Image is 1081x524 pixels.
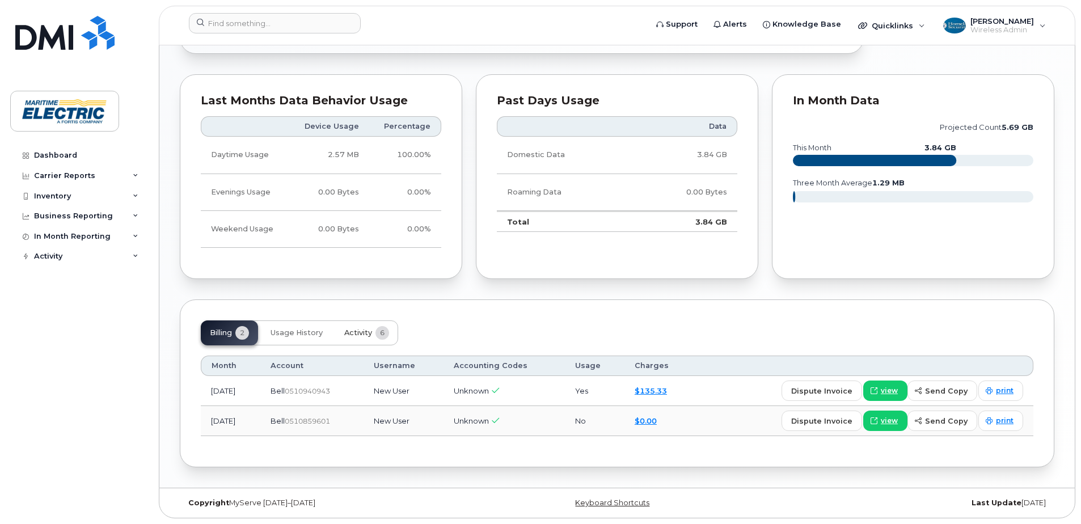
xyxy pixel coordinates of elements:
[201,406,260,436] td: [DATE]
[850,14,933,37] div: Quicklinks
[364,376,444,406] td: New User
[881,386,898,396] span: view
[793,95,1033,107] div: In Month Data
[369,116,441,137] th: Percentage
[565,406,624,436] td: No
[289,116,369,137] th: Device Usage
[872,21,913,30] span: Quicklinks
[723,19,747,30] span: Alerts
[189,13,361,33] input: Find something...
[782,411,862,431] button: dispute invoice
[344,328,372,337] span: Activity
[907,411,977,431] button: send copy
[666,19,698,30] span: Support
[285,387,330,395] span: 0510940943
[497,137,632,174] td: Domestic Data
[201,174,441,211] tr: Weekdays from 6:00pm to 8:00am
[201,137,289,174] td: Daytime Usage
[872,179,905,187] tspan: 1.29 MB
[565,376,624,406] td: Yes
[271,416,285,425] span: Bell
[978,411,1023,431] a: print
[706,13,755,36] a: Alerts
[791,416,852,426] span: dispute invoice
[970,26,1034,35] span: Wireless Admin
[575,498,649,507] a: Keyboard Shortcuts
[624,356,695,376] th: Charges
[792,179,905,187] text: three month average
[444,356,565,376] th: Accounting Codes
[375,326,389,340] span: 6
[792,143,831,152] text: this month
[188,498,229,507] strong: Copyright
[497,211,632,233] td: Total
[935,14,1054,37] div: Patrick Kennific
[201,95,441,107] div: Last Months Data Behavior Usage
[907,381,977,401] button: send copy
[972,498,1021,507] strong: Last Update
[996,416,1014,426] span: print
[772,19,841,30] span: Knowledge Base
[289,174,369,211] td: 0.00 Bytes
[763,498,1054,508] div: [DATE]
[364,356,444,376] th: Username
[369,137,441,174] td: 100.00%
[289,137,369,174] td: 2.57 MB
[632,116,737,137] th: Data
[180,498,471,508] div: MyServe [DATE]–[DATE]
[454,416,489,425] span: Unknown
[996,386,1014,396] span: print
[925,386,968,396] span: send copy
[201,211,441,248] tr: Friday from 6:00pm to Monday 8:00am
[271,386,285,395] span: Bell
[943,18,966,33] img: User avatar
[978,381,1023,401] a: print
[635,416,657,425] a: $0.00
[755,13,849,36] a: Knowledge Base
[791,386,852,396] span: dispute invoice
[863,411,907,431] a: view
[1002,123,1033,132] tspan: 5.69 GB
[201,376,260,406] td: [DATE]
[369,211,441,248] td: 0.00%
[369,174,441,211] td: 0.00%
[565,356,624,376] th: Usage
[201,356,260,376] th: Month
[364,406,444,436] td: New User
[289,211,369,248] td: 0.00 Bytes
[497,174,632,211] td: Roaming Data
[201,174,289,211] td: Evenings Usage
[632,211,737,233] td: 3.84 GB
[943,14,966,37] div: User avatar
[285,417,330,425] span: 0510859601
[863,381,907,401] a: view
[201,211,289,248] td: Weekend Usage
[632,174,737,211] td: 0.00 Bytes
[782,381,862,401] button: dispute invoice
[925,416,968,426] span: send copy
[632,137,737,174] td: 3.84 GB
[924,143,956,152] text: 3.84 GB
[260,356,364,376] th: Account
[970,16,1034,26] span: [PERSON_NAME]
[497,95,737,107] div: Past Days Usage
[940,123,1033,132] text: projected count
[648,13,706,36] a: Support
[635,386,667,395] a: $135.33
[454,386,489,395] span: Unknown
[271,328,323,337] span: Usage History
[881,416,898,426] span: view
